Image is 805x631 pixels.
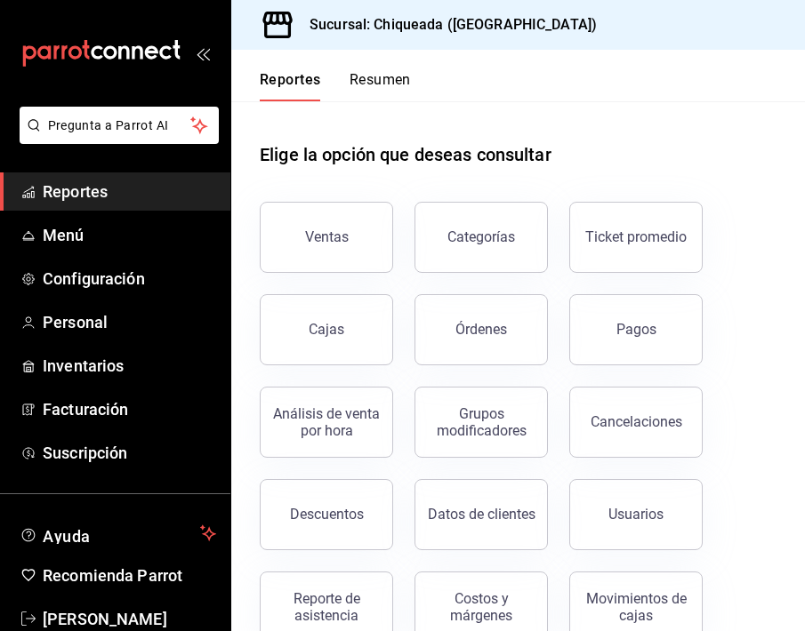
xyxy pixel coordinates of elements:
div: Grupos modificadores [426,405,536,439]
div: Costos y márgenes [426,590,536,624]
button: Categorías [415,202,548,273]
div: Órdenes [455,321,507,338]
span: Recomienda Parrot [43,563,216,587]
button: Usuarios [569,479,703,550]
h3: Sucursal: Chiqueada ([GEOGRAPHIC_DATA]) [295,14,597,36]
span: Suscripción [43,441,216,465]
button: Pagos [569,294,703,365]
a: Pregunta a Parrot AI [12,129,219,148]
a: Cajas [260,294,393,365]
button: Descuentos [260,479,393,550]
span: Personal [43,310,216,334]
button: Grupos modificadores [415,387,548,458]
div: Ventas [305,228,349,245]
button: Ticket promedio [569,202,703,273]
div: Ticket promedio [585,228,687,245]
button: Datos de clientes [415,479,548,550]
span: [PERSON_NAME] [43,607,216,631]
div: Pagos [616,321,656,338]
button: Resumen [350,71,411,101]
button: Cancelaciones [569,387,703,458]
button: open_drawer_menu [196,46,210,60]
button: Ventas [260,202,393,273]
div: Cancelaciones [591,413,682,430]
div: Reporte de asistencia [271,590,382,624]
span: Pregunta a Parrot AI [48,116,191,135]
span: Menú [43,223,216,247]
span: Ayuda [43,523,193,544]
button: Pregunta a Parrot AI [20,107,219,144]
button: Análisis de venta por hora [260,387,393,458]
div: navigation tabs [260,71,411,101]
button: Reportes [260,71,321,101]
div: Cajas [309,319,345,340]
div: Usuarios [608,506,664,523]
span: Reportes [43,180,216,204]
div: Movimientos de cajas [581,590,691,624]
button: Órdenes [415,294,548,365]
div: Análisis de venta por hora [271,405,382,439]
div: Descuentos [290,506,364,523]
div: Categorías [447,228,515,245]
div: Datos de clientes [428,506,535,523]
h1: Elige la opción que deseas consultar [260,141,551,168]
span: Facturación [43,397,216,421]
span: Inventarios [43,354,216,378]
span: Configuración [43,267,216,291]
